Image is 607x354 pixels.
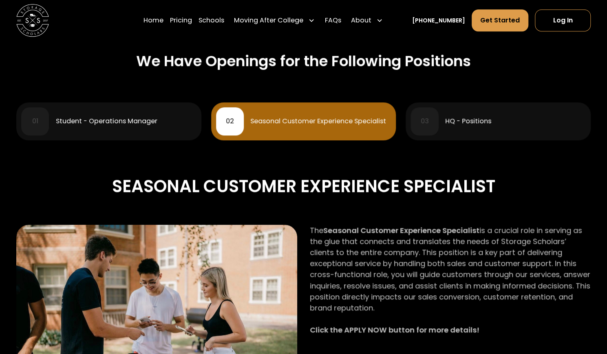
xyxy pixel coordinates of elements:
[16,4,49,37] img: Storage Scholars main logo
[472,9,528,31] a: Get Started
[199,9,224,32] a: Schools
[445,118,491,124] div: HQ - Positions
[32,118,38,124] div: 01
[421,118,429,124] div: 03
[310,325,479,335] strong: Click the APPLY NOW button for more details!
[348,9,386,32] div: About
[231,9,318,32] div: Moving After College
[535,9,591,31] a: Log In
[250,118,386,124] div: Seasonal Customer Experience Specialist
[234,15,303,25] div: Moving After College
[56,118,157,124] div: Student - Operations Manager
[310,225,591,346] p: The is a crucial role in serving as the glue that connects and translates the needs of Storage Sc...
[136,52,471,70] h2: We Have Openings for the Following Positions
[16,173,591,200] div: SEASONAL CUSTOMER EXPERIENCE SPECIALIST
[323,225,479,235] strong: Seasonal Customer Experience Specialist
[324,9,341,32] a: FAQs
[351,15,371,25] div: About
[170,9,192,32] a: Pricing
[412,16,465,25] a: [PHONE_NUMBER]
[226,118,234,124] div: 02
[143,9,163,32] a: Home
